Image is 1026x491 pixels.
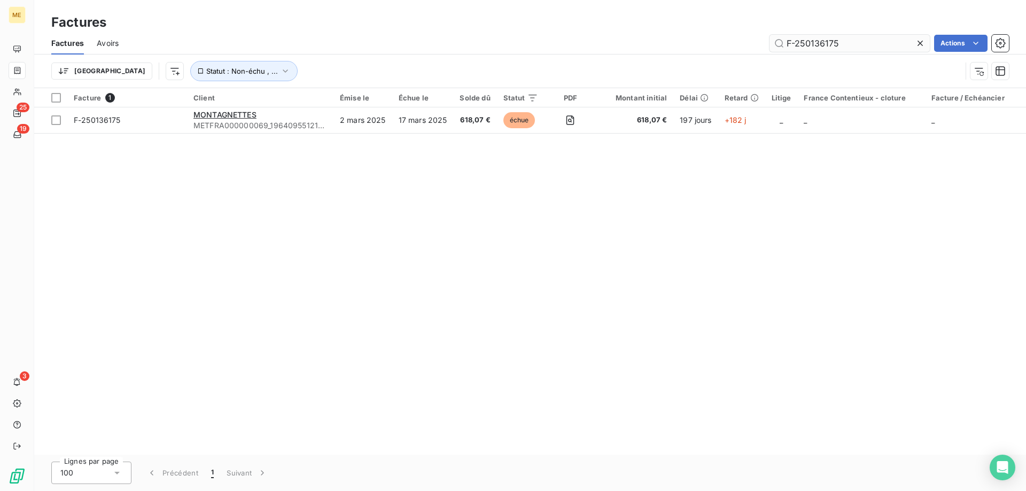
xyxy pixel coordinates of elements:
div: Litige [772,93,791,102]
div: Montant initial [603,93,667,102]
span: _ [780,115,783,124]
input: Rechercher [770,35,930,52]
button: [GEOGRAPHIC_DATA] [51,63,152,80]
span: Factures [51,38,84,49]
span: METFRA000000069_19640955121517-CA1 [193,120,327,131]
span: +182 j [725,115,747,124]
div: Délai [680,93,711,102]
span: échue [503,112,535,128]
button: Précédent [140,462,205,484]
td: 17 mars 2025 [392,107,454,133]
button: Statut : Non-échu , ... [190,61,298,81]
span: 25 [17,103,29,112]
span: F-250136175 [74,115,121,124]
h3: Factures [51,13,106,32]
div: Statut [503,93,538,102]
div: ME [9,6,26,24]
span: Avoirs [97,38,119,49]
span: MONTAGNETTES [193,110,256,119]
span: _ [804,115,807,124]
div: Retard [725,93,759,102]
div: Open Intercom Messenger [990,455,1015,480]
button: Actions [934,35,988,52]
span: 3 [20,371,29,381]
span: _ [931,115,935,124]
button: Suivant [220,462,274,484]
span: 1 [211,467,214,478]
img: Logo LeanPay [9,467,26,485]
div: PDF [551,93,590,102]
div: Solde dû [460,93,490,102]
span: 618,07 € [603,115,667,126]
div: Échue le [399,93,447,102]
div: Client [193,93,327,102]
td: 197 jours [673,107,718,133]
span: 1 [105,93,115,103]
div: Facture / Echéancier [931,93,1017,102]
span: 100 [60,467,73,478]
span: 19 [17,124,29,134]
div: Émise le [340,93,386,102]
span: 618,07 € [460,115,490,126]
span: Statut : Non-échu , ... [206,67,278,75]
span: Facture [74,93,101,102]
div: France Contentieux - cloture [804,93,918,102]
button: 1 [205,462,220,484]
td: 2 mars 2025 [333,107,392,133]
